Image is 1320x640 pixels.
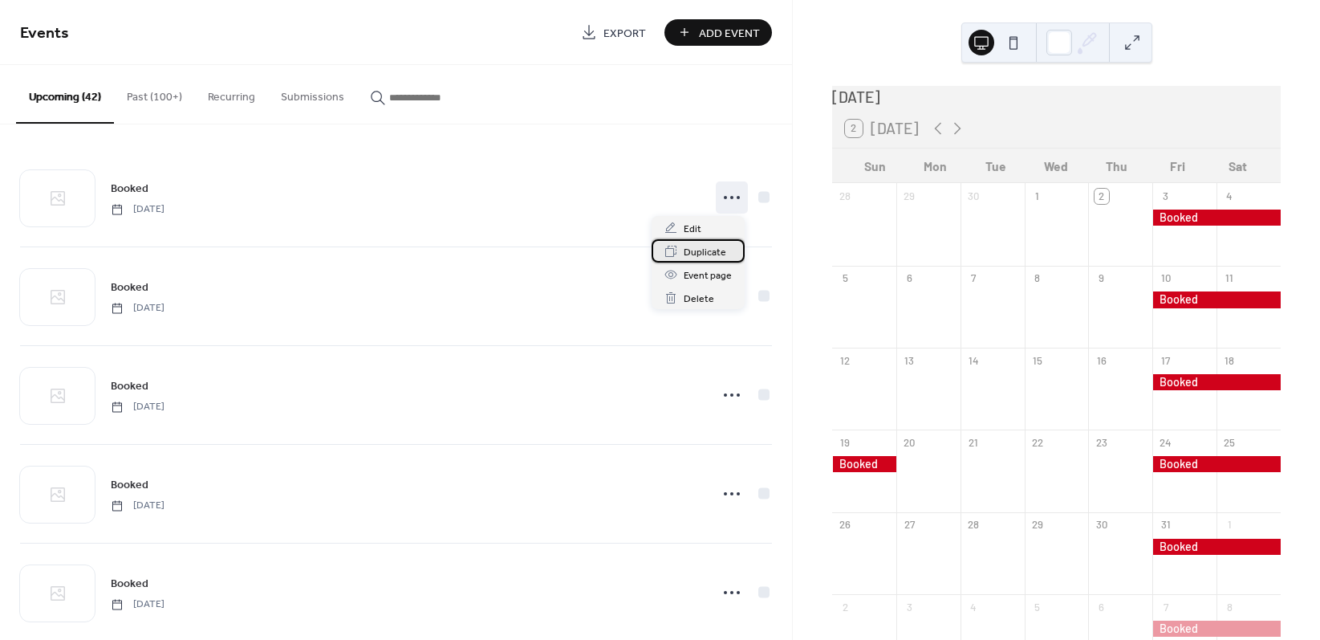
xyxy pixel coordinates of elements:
span: Booked [111,378,148,395]
div: 12 [838,353,852,368]
div: [DATE] [832,86,1281,109]
span: Export [603,25,646,42]
span: [DATE] [111,301,164,316]
div: 18 [1222,353,1237,368]
div: 30 [1095,518,1109,532]
div: 27 [902,518,916,532]
span: Events [20,18,69,49]
span: [DATE] [111,597,164,612]
div: Booked [832,456,896,472]
div: Sun [845,149,905,183]
div: 28 [838,189,852,203]
div: 17 [1158,353,1172,368]
div: 9 [1095,271,1109,286]
div: 13 [902,353,916,368]
div: Wed [1026,149,1086,183]
div: Booked [1152,539,1281,555]
span: Duplicate [684,244,726,261]
button: Recurring [195,65,268,122]
span: Booked [111,181,148,198]
a: Export [569,19,658,46]
div: 6 [902,271,916,286]
div: 4 [1222,189,1237,203]
a: Booked [111,179,148,198]
div: 2 [838,600,852,614]
div: 5 [1030,600,1045,614]
div: 31 [1158,518,1172,532]
div: 15 [1030,353,1045,368]
span: Edit [684,221,701,238]
span: Booked [111,477,148,494]
div: 20 [902,436,916,450]
div: Sat [1208,149,1268,183]
div: 29 [902,189,916,203]
a: Booked [111,377,148,395]
a: Booked [111,475,148,494]
div: Booked [1152,374,1281,390]
div: Tue [966,149,1026,183]
a: Booked [111,278,148,296]
div: 1 [1222,518,1237,532]
div: 10 [1158,271,1172,286]
button: Submissions [268,65,357,122]
div: 29 [1030,518,1045,532]
div: Booked [1152,456,1281,472]
span: [DATE] [111,499,164,513]
button: Upcoming (42) [16,65,114,124]
div: 2 [1095,189,1109,203]
div: Mon [905,149,965,183]
span: [DATE] [111,400,164,414]
div: 14 [966,353,981,368]
div: Thu [1086,149,1147,183]
span: Add Event [699,25,760,42]
div: 1 [1030,189,1045,203]
span: Delete [684,291,714,308]
span: Event page [684,267,732,284]
div: Booked [1152,291,1281,308]
div: 30 [966,189,981,203]
div: 8 [1030,271,1045,286]
div: 8 [1222,600,1237,614]
div: 24 [1158,436,1172,450]
div: 16 [1095,353,1109,368]
div: Booked [1152,210,1281,226]
div: 19 [838,436,852,450]
div: 7 [1158,600,1172,614]
span: Booked [111,279,148,296]
div: 7 [966,271,981,286]
div: 28 [966,518,981,532]
div: 5 [838,271,852,286]
div: 23 [1095,436,1109,450]
span: [DATE] [111,202,164,217]
div: 11 [1222,271,1237,286]
button: Add Event [664,19,772,46]
div: 22 [1030,436,1045,450]
div: 4 [966,600,981,614]
button: Past (100+) [114,65,195,122]
div: 3 [902,600,916,614]
div: 21 [966,436,981,450]
div: 3 [1158,189,1172,203]
div: 26 [838,518,852,532]
span: Booked [111,576,148,593]
div: 25 [1222,436,1237,450]
a: Booked [111,574,148,593]
div: Fri [1147,149,1207,183]
div: 6 [1095,600,1109,614]
div: Booked [1152,621,1281,637]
